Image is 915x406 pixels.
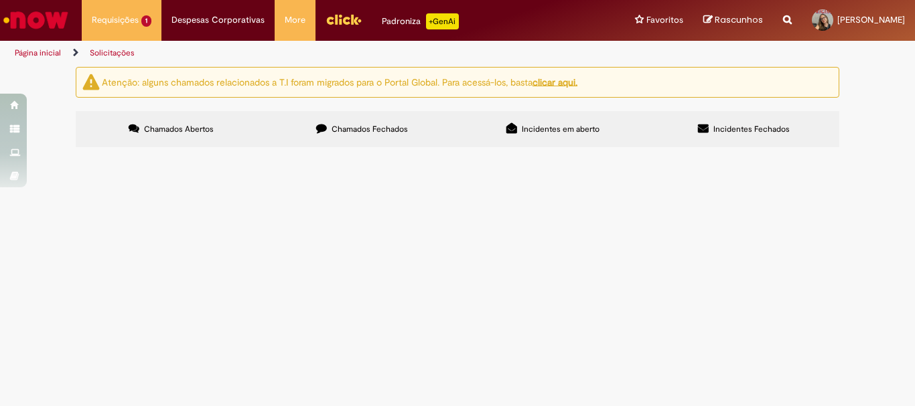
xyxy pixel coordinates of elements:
[285,13,305,27] span: More
[141,15,151,27] span: 1
[646,13,683,27] span: Favoritos
[1,7,70,33] img: ServiceNow
[15,47,61,58] a: Página inicial
[102,76,577,88] ng-bind-html: Atenção: alguns chamados relacionados a T.I foram migrados para o Portal Global. Para acessá-los,...
[713,124,790,134] span: Incidentes Fechados
[837,14,905,25] span: [PERSON_NAME]
[522,124,600,134] span: Incidentes em aberto
[703,14,763,27] a: Rascunhos
[144,124,214,134] span: Chamados Abertos
[326,9,362,29] img: click_logo_yellow_360x200.png
[90,47,135,58] a: Solicitações
[533,76,577,88] a: clicar aqui.
[10,41,600,66] ul: Trilhas de página
[382,13,459,29] div: Padroniza
[171,13,265,27] span: Despesas Corporativas
[332,124,408,134] span: Chamados Fechados
[92,13,139,27] span: Requisições
[426,13,459,29] p: +GenAi
[715,13,763,26] span: Rascunhos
